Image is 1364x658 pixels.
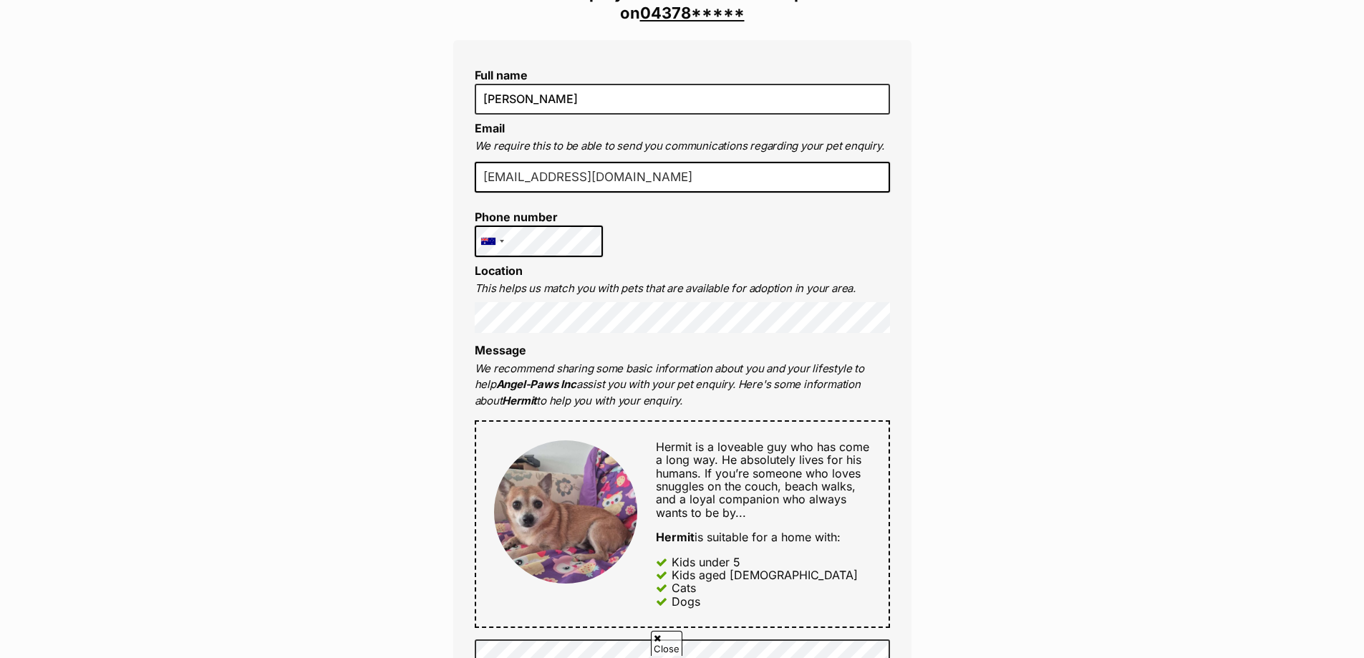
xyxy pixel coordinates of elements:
[475,263,523,278] label: Location
[502,394,536,407] strong: Hermit
[475,281,890,297] p: This helps us match you with pets that are available for adoption in your area.
[475,121,505,135] label: Email
[656,530,695,544] strong: Hermit
[475,69,890,82] label: Full name
[672,581,696,594] div: Cats
[496,377,576,391] strong: Angel-Paws Inc
[672,556,740,569] div: Kids under 5
[651,631,682,656] span: Close
[475,84,890,114] input: E.g. Jimmy Chew
[475,226,508,256] div: Australia: +61
[475,343,526,357] label: Message
[656,531,870,543] div: is suitable for a home with:
[672,595,700,608] div: Dogs
[475,361,890,410] p: We recommend sharing some basic information about you and your lifestyle to help assist you with ...
[494,440,637,584] img: Hermit
[475,211,604,223] label: Phone number
[672,569,858,581] div: Kids aged [DEMOGRAPHIC_DATA]
[656,440,869,520] span: Hermit is a loveable guy who has come a long way. He absolutely lives for his humans. If you’re s...
[475,138,890,155] p: We require this to be able to send you communications regarding your pet enquiry.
